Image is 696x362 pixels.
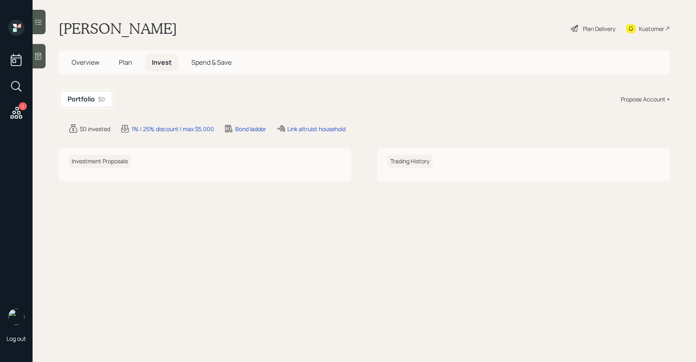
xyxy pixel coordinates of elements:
div: Kustomer [639,24,664,33]
div: $0 [98,95,105,103]
img: sami-boghos-headshot.png [8,309,24,325]
h5: Portfolio [68,95,95,103]
h6: Investment Proposals [68,155,131,168]
span: Spend & Save [191,58,232,67]
span: Plan [119,58,132,67]
div: Bond ladder [235,125,266,133]
h1: [PERSON_NAME] [59,20,177,37]
div: 2 [19,102,27,110]
div: 1% | 25% discount | max $5,000 [131,125,214,133]
div: Propose Account + [621,95,670,103]
div: Plan Delivery [583,24,615,33]
span: Invest [152,58,172,67]
div: $0 invested [80,125,110,133]
div: Log out [7,335,26,342]
div: Link altruist household [287,125,346,133]
span: Overview [72,58,99,67]
h6: Trading History [387,155,433,168]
